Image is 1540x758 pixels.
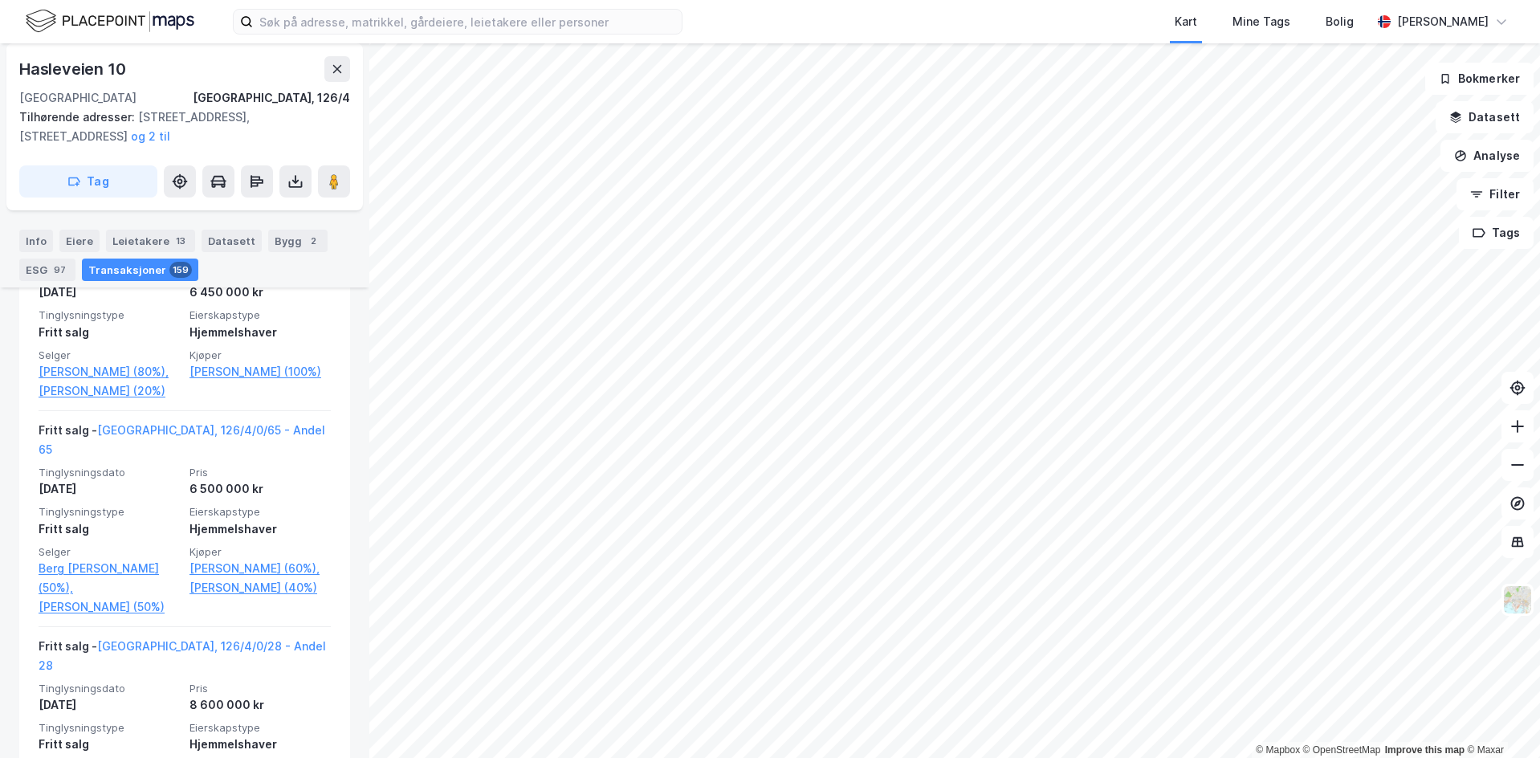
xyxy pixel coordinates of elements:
[189,283,331,302] div: 6 450 000 kr
[189,695,331,715] div: 8 600 000 kr
[1436,101,1534,133] button: Datasett
[39,520,180,539] div: Fritt salg
[202,230,262,252] div: Datasett
[19,56,128,82] div: Hasleveien 10
[253,10,682,34] input: Søk på adresse, matrikkel, gårdeiere, leietakere eller personer
[1425,63,1534,95] button: Bokmerker
[1326,12,1354,31] div: Bolig
[39,597,180,617] a: [PERSON_NAME] (50%)
[189,505,331,519] span: Eierskapstype
[189,559,331,578] a: [PERSON_NAME] (60%),
[189,479,331,499] div: 6 500 000 kr
[39,682,180,695] span: Tinglysningsdato
[39,362,180,381] a: [PERSON_NAME] (80%),
[189,308,331,322] span: Eierskapstype
[189,323,331,342] div: Hjemmelshaver
[189,545,331,559] span: Kjøper
[19,259,75,281] div: ESG
[189,578,331,597] a: [PERSON_NAME] (40%)
[189,520,331,539] div: Hjemmelshaver
[193,88,350,108] div: [GEOGRAPHIC_DATA], 126/4
[19,88,136,108] div: [GEOGRAPHIC_DATA]
[59,230,100,252] div: Eiere
[189,721,331,735] span: Eierskapstype
[189,735,331,754] div: Hjemmelshaver
[1456,178,1534,210] button: Filter
[1397,12,1489,31] div: [PERSON_NAME]
[26,7,194,35] img: logo.f888ab2527a4732fd821a326f86c7f29.svg
[39,505,180,519] span: Tinglysningstype
[39,735,180,754] div: Fritt salg
[39,423,325,456] a: [GEOGRAPHIC_DATA], 126/4/0/65 - Andel 65
[1440,140,1534,172] button: Analyse
[39,479,180,499] div: [DATE]
[39,308,180,322] span: Tinglysningstype
[1459,217,1534,249] button: Tags
[39,559,180,597] a: Berg [PERSON_NAME] (50%),
[189,682,331,695] span: Pris
[106,230,195,252] div: Leietakere
[1232,12,1290,31] div: Mine Tags
[1175,12,1197,31] div: Kart
[39,695,180,715] div: [DATE]
[39,283,180,302] div: [DATE]
[305,233,321,249] div: 2
[39,348,180,362] span: Selger
[82,259,198,281] div: Transaksjoner
[19,108,337,146] div: [STREET_ADDRESS], [STREET_ADDRESS]
[39,421,331,466] div: Fritt salg -
[268,230,328,252] div: Bygg
[173,233,189,249] div: 13
[1303,744,1381,756] a: OpenStreetMap
[169,262,192,278] div: 159
[19,165,157,198] button: Tag
[39,381,180,401] a: [PERSON_NAME] (20%)
[1460,681,1540,758] iframe: Chat Widget
[39,466,180,479] span: Tinglysningsdato
[39,323,180,342] div: Fritt salg
[1385,744,1465,756] a: Improve this map
[19,230,53,252] div: Info
[19,110,138,124] span: Tilhørende adresser:
[189,362,331,381] a: [PERSON_NAME] (100%)
[39,637,331,682] div: Fritt salg -
[39,639,326,672] a: [GEOGRAPHIC_DATA], 126/4/0/28 - Andel 28
[1256,744,1300,756] a: Mapbox
[1502,585,1533,615] img: Z
[39,721,180,735] span: Tinglysningstype
[189,466,331,479] span: Pris
[39,545,180,559] span: Selger
[51,262,69,278] div: 97
[189,348,331,362] span: Kjøper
